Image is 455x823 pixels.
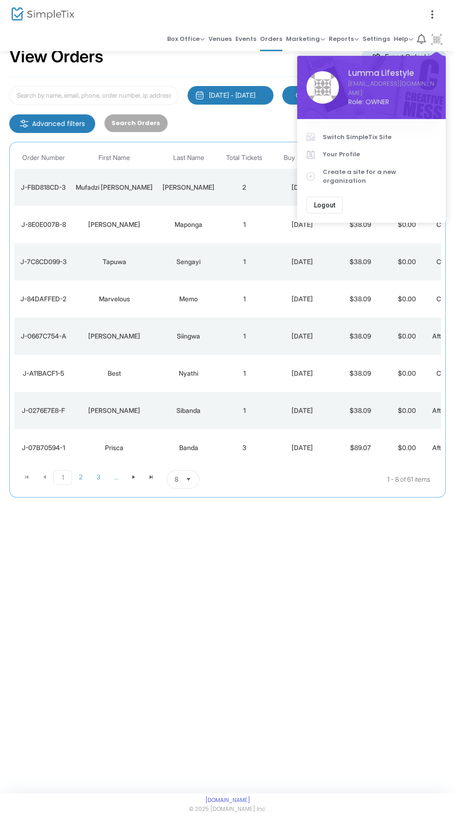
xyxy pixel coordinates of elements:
span: Your Profile [323,150,436,159]
span: Create a site for a new organization [323,167,436,186]
a: [EMAIL_ADDRESS][DOMAIN_NAME] [348,79,436,97]
a: Create a site for a new organization [306,163,436,190]
a: Your Profile [306,146,436,163]
span: Switch SimpleTix Site [323,133,436,142]
button: Logout [306,197,343,213]
span: Role: OWNER [348,97,436,107]
span: Logout [314,201,335,209]
span: Lumma Lifestyle [348,67,436,79]
a: Switch SimpleTix Site [306,128,436,146]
